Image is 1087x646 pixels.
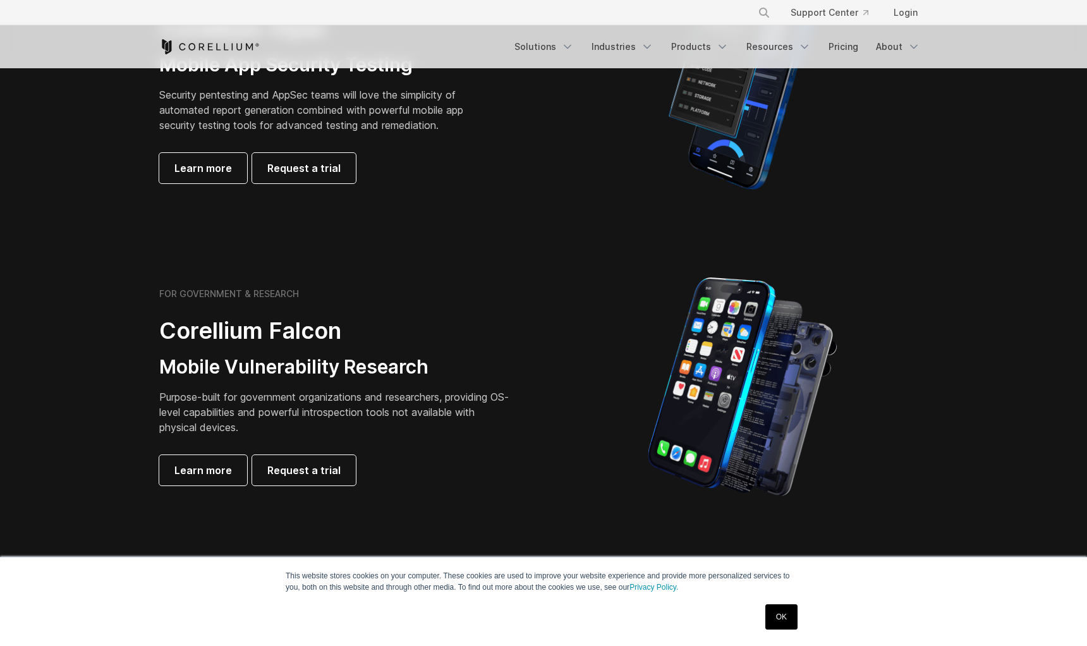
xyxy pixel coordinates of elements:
a: Support Center [780,1,878,24]
p: Security pentesting and AppSec teams will love the simplicity of automated report generation comb... [159,87,483,133]
a: Pricing [821,35,866,58]
img: iPhone model separated into the mechanics used to build the physical device. [647,276,837,497]
a: Request a trial [252,455,356,485]
h6: FOR GOVERNMENT & RESEARCH [159,288,299,300]
span: Learn more [174,463,232,478]
a: Learn more [159,455,247,485]
h3: Mobile Vulnerability Research [159,355,513,379]
div: Navigation Menu [743,1,928,24]
a: Privacy Policy. [629,583,678,592]
a: Products [664,35,736,58]
a: Industries [584,35,661,58]
span: Request a trial [267,463,341,478]
a: Login [884,1,928,24]
h2: Corellium Falcon [159,317,513,345]
p: Purpose-built for government organizations and researchers, providing OS-level capabilities and p... [159,389,513,435]
a: Request a trial [252,153,356,183]
a: Learn more [159,153,247,183]
a: OK [765,604,798,630]
div: Navigation Menu [507,35,928,58]
a: About [868,35,928,58]
a: Corellium Home [159,39,260,54]
a: Resources [739,35,818,58]
button: Search [753,1,775,24]
p: This website stores cookies on your computer. These cookies are used to improve your website expe... [286,570,801,593]
a: Solutions [507,35,581,58]
span: Request a trial [267,161,341,176]
span: Learn more [174,161,232,176]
